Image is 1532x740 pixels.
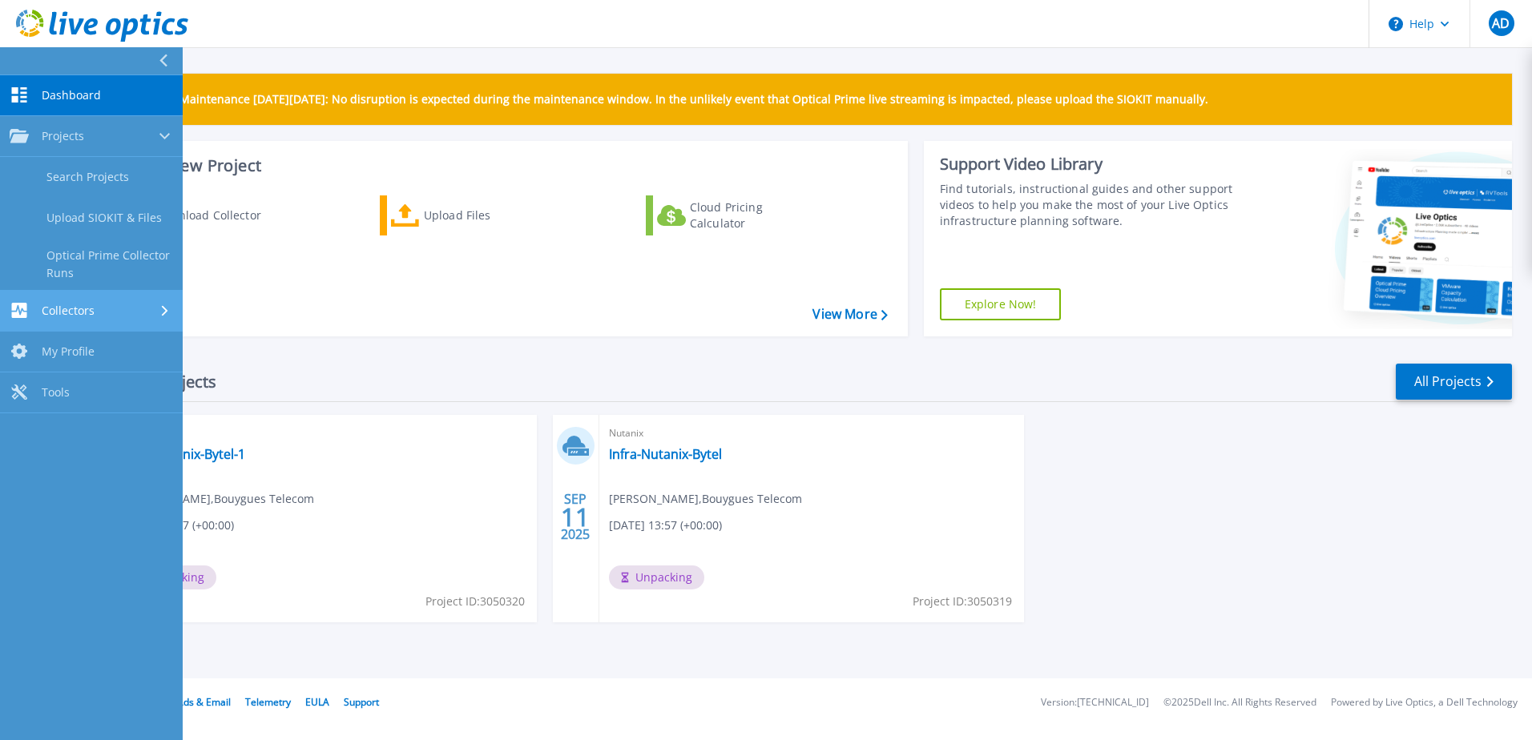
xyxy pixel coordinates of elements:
li: Powered by Live Optics, a Dell Technology [1331,698,1518,708]
a: Support [344,695,379,709]
a: All Projects [1396,364,1512,400]
span: Dashboard [42,88,101,103]
a: EULA [305,695,329,709]
span: Tools [42,385,70,400]
span: Collectors [42,304,95,318]
h3: Start a New Project [114,157,887,175]
span: Nutanix [609,424,1015,442]
a: Cloud Pricing Calculator [646,195,824,235]
a: Ads & Email [177,695,231,709]
a: Telemetry [245,695,291,709]
a: Infra-Nutanix-Bytel [609,446,722,462]
li: © 2025 Dell Inc. All Rights Reserved [1163,698,1316,708]
div: Find tutorials, instructional guides and other support videos to help you make the most of your L... [940,181,1240,229]
span: [PERSON_NAME] , Bouygues Telecom [121,490,314,508]
a: Explore Now! [940,288,1062,320]
div: Cloud Pricing Calculator [690,199,818,231]
div: Download Collector [155,199,283,231]
span: [DATE] 13:57 (+00:00) [609,517,722,534]
li: Version: [TECHNICAL_ID] [1041,698,1149,708]
span: My Profile [42,344,95,359]
span: Project ID: 3050320 [425,593,525,610]
div: Support Video Library [940,154,1240,175]
a: Upload Files [380,195,558,235]
span: Projects [42,129,84,143]
span: 11 [561,510,590,524]
span: AD [1492,17,1510,30]
span: Project ID: 3050319 [913,593,1012,610]
span: Nutanix [121,424,527,442]
div: SEP 2025 [560,488,591,546]
span: Unpacking [609,565,704,589]
a: Infra-Nutanix-Bytel-1 [121,446,245,462]
a: View More [812,307,887,322]
p: Scheduled Maintenance [DATE][DATE]: No disruption is expected during the maintenance window. In t... [119,93,1208,106]
div: Upload Files [424,199,552,231]
a: Download Collector [114,195,292,235]
span: [PERSON_NAME] , Bouygues Telecom [609,490,802,508]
